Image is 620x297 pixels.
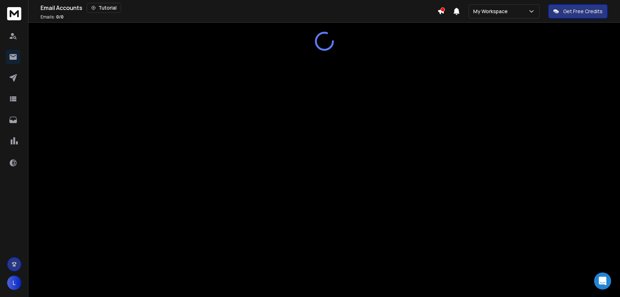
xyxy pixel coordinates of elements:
[563,8,603,15] p: Get Free Credits
[41,14,64,20] p: Emails :
[473,8,511,15] p: My Workspace
[548,4,608,18] button: Get Free Credits
[87,3,121,13] button: Tutorial
[56,14,64,20] span: 0 / 0
[7,276,21,290] button: L
[41,3,437,13] div: Email Accounts
[594,272,611,290] div: Open Intercom Messenger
